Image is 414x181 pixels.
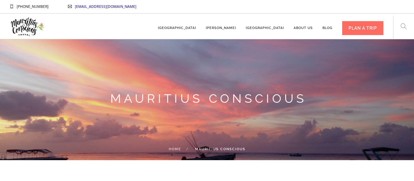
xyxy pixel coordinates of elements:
a: [GEOGRAPHIC_DATA] [246,17,284,34]
img: Mauritius Conscious Travel [10,15,45,38]
h2: Mauritius Conscious [34,91,383,106]
li: Mauritius Conscious [181,146,245,153]
a: Home [169,147,181,151]
div: PLAN A TRIP [342,21,383,35]
a: [PERSON_NAME] [206,17,236,34]
a: PLAN A TRIP [342,17,383,34]
a: About us [294,17,313,34]
a: [GEOGRAPHIC_DATA] [158,17,196,34]
span: [PHONE_NUMBER] [17,4,48,9]
a: Blog [322,17,332,34]
a: [EMAIL_ADDRESS][DOMAIN_NAME] [75,4,136,9]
